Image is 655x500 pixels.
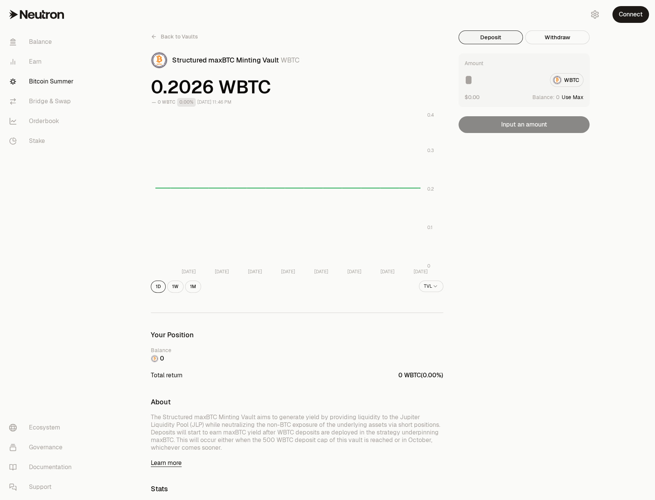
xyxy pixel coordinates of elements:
[215,269,229,275] tspan: [DATE]
[3,72,82,91] a: Bitcoin Summer
[152,356,158,362] img: WBTC Logo
[314,269,328,275] tspan: [DATE]
[3,91,82,111] a: Bridge & Swap
[281,269,295,275] tspan: [DATE]
[151,413,443,452] p: The Structured maxBTC Minting Vault aims to generate yield by providing liquidity to the Jupiter ...
[161,33,198,40] span: Back to Vaults
[167,280,184,293] button: 1W
[612,6,649,23] button: Connect
[3,131,82,151] a: Stake
[151,78,443,96] span: 0.2026 WBTC
[3,52,82,72] a: Earn
[427,186,434,192] tspan: 0.2
[3,418,82,437] a: Ecosystem
[347,269,361,275] tspan: [DATE]
[172,56,279,64] span: Structured maxBTC Minting Vault
[151,371,182,380] div: Total return
[151,398,443,406] h3: About
[465,59,483,67] div: Amount
[458,30,523,44] button: Deposit
[182,269,196,275] tspan: [DATE]
[562,93,583,101] button: Use Max
[177,98,196,107] div: 0.00%
[427,112,434,118] tspan: 0.4
[281,56,300,64] span: WBTC
[532,93,554,101] span: Balance:
[158,98,176,107] div: 0 WBTC
[3,32,82,52] a: Balance
[380,269,395,275] tspan: [DATE]
[151,30,198,43] a: Back to Vaults
[197,98,232,107] div: [DATE] 11:46 PM
[151,346,443,354] div: Balance
[151,331,443,339] h3: Your Position
[419,280,443,292] button: TVL
[427,263,430,269] tspan: 0
[151,280,166,293] button: 1D
[185,280,201,293] button: 1M
[3,437,82,457] a: Governance
[398,371,443,380] span: WBTC ( )
[414,269,428,275] tspan: [DATE]
[151,485,443,493] h3: Stats
[3,457,82,477] a: Documentation
[427,147,434,154] tspan: 0.3
[3,111,82,131] a: Orderbook
[248,269,262,275] tspan: [DATE]
[427,224,433,231] tspan: 0.1
[3,477,82,497] a: Support
[525,30,589,44] button: Withdraw
[152,53,167,68] img: WBTC Logo
[465,93,479,101] button: $0.00
[151,459,443,467] a: Learn more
